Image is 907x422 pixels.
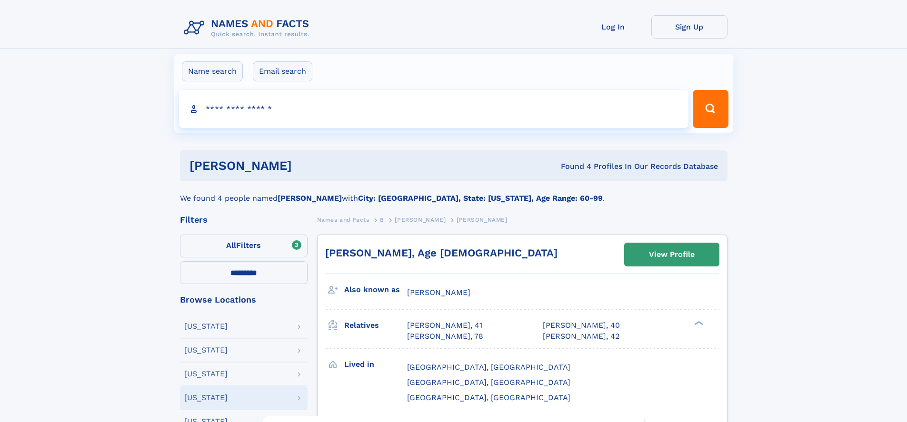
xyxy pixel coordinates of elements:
[407,320,482,331] a: [PERSON_NAME], 41
[344,317,407,334] h3: Relatives
[575,15,651,39] a: Log In
[407,378,570,387] span: [GEOGRAPHIC_DATA], [GEOGRAPHIC_DATA]
[180,15,317,41] img: Logo Names and Facts
[457,216,508,223] span: [PERSON_NAME]
[407,363,570,372] span: [GEOGRAPHIC_DATA], [GEOGRAPHIC_DATA]
[180,181,728,204] div: We found 4 people named with .
[358,194,603,203] b: City: [GEOGRAPHIC_DATA], State: [US_STATE], Age Range: 60-99
[317,214,369,226] a: Names and Facts
[184,394,228,402] div: [US_STATE]
[651,15,728,39] a: Sign Up
[180,295,308,304] div: Browse Locations
[325,247,558,259] a: [PERSON_NAME], Age [DEMOGRAPHIC_DATA]
[184,370,228,378] div: [US_STATE]
[344,282,407,298] h3: Also known as
[395,216,446,223] span: [PERSON_NAME]
[426,161,718,172] div: Found 4 Profiles In Our Records Database
[180,235,308,257] label: Filters
[543,331,619,342] a: [PERSON_NAME], 42
[625,243,719,266] a: View Profile
[395,214,446,226] a: [PERSON_NAME]
[344,356,407,373] h3: Lived in
[179,90,689,128] input: search input
[649,244,695,265] div: View Profile
[407,393,570,402] span: [GEOGRAPHIC_DATA], [GEOGRAPHIC_DATA]
[184,323,228,330] div: [US_STATE]
[184,346,228,354] div: [US_STATE]
[380,216,384,223] span: B
[182,61,243,81] label: Name search
[253,61,312,81] label: Email search
[407,331,483,342] a: [PERSON_NAME], 78
[226,241,236,250] span: All
[278,194,342,203] b: [PERSON_NAME]
[189,160,427,172] h1: [PERSON_NAME]
[692,320,704,326] div: ❯
[407,288,470,297] span: [PERSON_NAME]
[380,214,384,226] a: B
[543,320,620,331] a: [PERSON_NAME], 40
[693,90,728,128] button: Search Button
[180,216,308,224] div: Filters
